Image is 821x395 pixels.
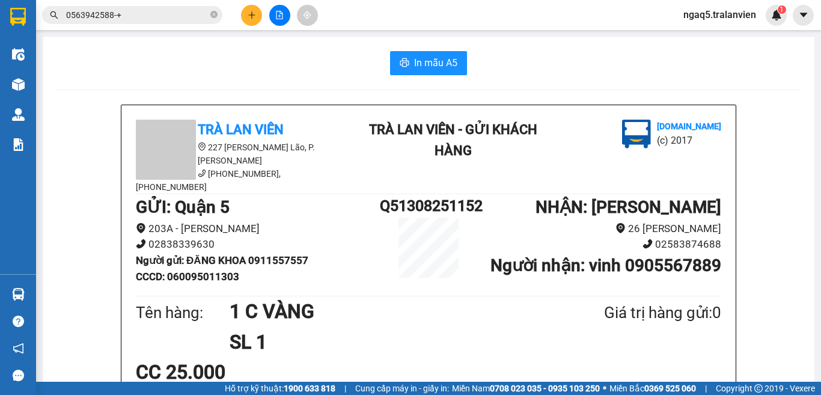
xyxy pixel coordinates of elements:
[198,122,284,137] b: Trà Lan Viên
[477,236,721,253] li: 02583874688
[225,382,335,395] span: Hỗ trợ kỹ thuật:
[136,239,146,249] span: phone
[13,370,24,381] span: message
[12,78,25,91] img: warehouse-icon
[644,384,696,393] strong: 0369 525 060
[798,10,809,20] span: caret-down
[136,223,146,233] span: environment
[136,357,329,387] div: CC 25.000
[771,10,782,20] img: icon-new-feature
[269,5,290,26] button: file-add
[380,194,477,218] h1: Q51308251152
[615,223,626,233] span: environment
[230,296,546,326] h1: 1 C VÀNG
[477,221,721,237] li: 26 [PERSON_NAME]
[198,142,206,151] span: environment
[390,51,467,75] button: printerIn mẫu A5
[210,11,218,18] span: close-circle
[754,384,763,393] span: copyright
[136,301,230,325] div: Tên hàng:
[657,121,721,131] b: [DOMAIN_NAME]
[344,382,346,395] span: |
[546,301,721,325] div: Giá trị hàng gửi: 0
[248,11,256,19] span: plus
[198,169,206,177] span: phone
[241,5,262,26] button: plus
[705,382,707,395] span: |
[12,48,25,61] img: warehouse-icon
[136,236,380,253] li: 02838339630
[793,5,814,26] button: caret-down
[230,327,546,357] h1: SL 1
[136,221,380,237] li: 203A - [PERSON_NAME]
[369,122,537,158] b: Trà Lan Viên - Gửi khách hàng
[50,11,58,19] span: search
[13,343,24,354] span: notification
[136,141,352,167] li: 227 [PERSON_NAME] Lão, P. [PERSON_NAME]
[622,120,651,149] img: logo.jpg
[490,256,721,275] b: Người nhận : vinh 0905567889
[13,316,24,327] span: question-circle
[400,58,409,69] span: printer
[609,382,696,395] span: Miền Bắc
[297,5,318,26] button: aim
[674,7,766,22] span: ngaq5.tralanvien
[136,254,308,266] b: Người gửi : ĐĂNG KHOA 0911557557
[12,288,25,301] img: warehouse-icon
[284,384,335,393] strong: 1900 633 818
[780,5,784,14] span: 1
[10,8,26,26] img: logo-vxr
[275,11,284,19] span: file-add
[66,8,208,22] input: Tìm tên, số ĐT hoặc mã đơn
[490,384,600,393] strong: 0708 023 035 - 0935 103 250
[414,55,457,70] span: In mẫu A5
[452,382,600,395] span: Miền Nam
[136,167,352,194] li: [PHONE_NUMBER], [PHONE_NUMBER]
[136,197,230,217] b: GỬI : Quận 5
[536,197,721,217] b: NHẬN : [PERSON_NAME]
[657,133,721,148] li: (c) 2017
[12,138,25,151] img: solution-icon
[303,11,311,19] span: aim
[778,5,786,14] sup: 1
[12,108,25,121] img: warehouse-icon
[136,271,239,283] b: CCCD : 060095011303
[603,386,606,391] span: ⚪️
[210,10,218,21] span: close-circle
[355,382,449,395] span: Cung cấp máy in - giấy in:
[642,239,653,249] span: phone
